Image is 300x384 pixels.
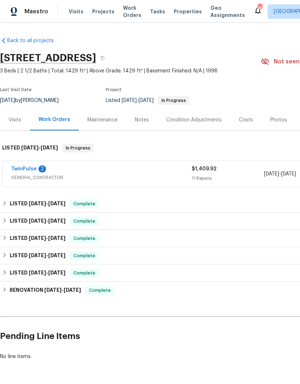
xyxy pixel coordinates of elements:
[11,174,192,181] span: GENERAL_CONTRACTOR
[69,8,83,15] span: Visits
[10,286,81,295] h6: RENOVATION
[106,98,190,103] span: Listed
[48,236,65,241] span: [DATE]
[48,253,65,258] span: [DATE]
[63,144,93,152] span: In Progress
[71,235,98,242] span: Complete
[29,201,65,206] span: -
[106,88,122,92] span: Project
[96,52,109,64] button: Copy Address
[159,98,189,103] span: In Progress
[174,8,202,15] span: Properties
[71,252,98,259] span: Complete
[24,8,48,15] span: Maestro
[192,175,264,182] div: 11 Repairs
[38,116,70,123] div: Work Orders
[10,234,65,243] h6: LISTED
[64,287,81,293] span: [DATE]
[29,218,65,223] span: -
[122,98,137,103] span: [DATE]
[71,200,98,207] span: Complete
[21,145,58,150] span: -
[21,145,38,150] span: [DATE]
[29,201,46,206] span: [DATE]
[210,4,245,19] span: Geo Assignments
[135,116,149,124] div: Notes
[29,270,46,275] span: [DATE]
[150,9,165,14] span: Tasks
[29,218,46,223] span: [DATE]
[38,165,46,173] div: 2
[71,218,98,225] span: Complete
[264,170,296,178] span: -
[29,236,46,241] span: [DATE]
[10,251,65,260] h6: LISTED
[48,270,65,275] span: [DATE]
[10,217,65,226] h6: LISTED
[257,4,262,12] div: 46
[48,201,65,206] span: [DATE]
[281,171,296,177] span: [DATE]
[2,144,58,152] h6: LISTED
[192,166,217,171] span: $1,409.92
[11,166,37,171] a: TwinPulse
[264,171,279,177] span: [DATE]
[239,116,253,124] div: Costs
[48,218,65,223] span: [DATE]
[29,270,65,275] span: -
[9,116,21,124] div: Visits
[71,269,98,277] span: Complete
[10,200,65,208] h6: LISTED
[138,98,154,103] span: [DATE]
[122,98,154,103] span: -
[166,116,222,124] div: Condition Adjustments
[270,116,287,124] div: Photos
[41,145,58,150] span: [DATE]
[10,269,65,277] h6: LISTED
[87,116,118,124] div: Maintenance
[86,287,114,294] span: Complete
[29,253,65,258] span: -
[123,4,141,19] span: Work Orders
[29,236,65,241] span: -
[92,8,114,15] span: Projects
[29,253,46,258] span: [DATE]
[44,287,81,293] span: -
[44,287,62,293] span: [DATE]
